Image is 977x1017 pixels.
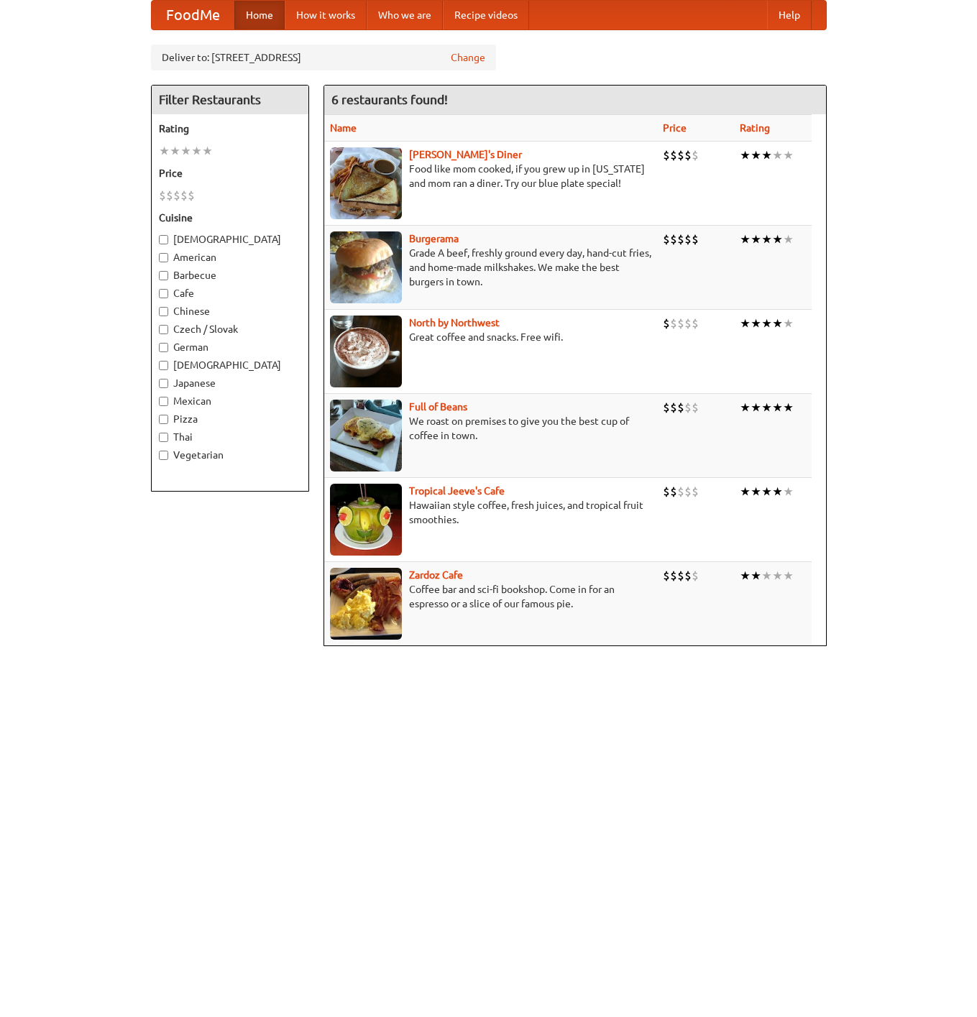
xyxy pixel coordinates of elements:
[159,325,168,334] input: Czech / Slovak
[409,569,463,581] a: Zardoz Cafe
[761,147,772,163] li: ★
[761,231,772,247] li: ★
[740,568,751,584] li: ★
[330,330,651,344] p: Great coffee and snacks. Free wifi.
[159,250,301,264] label: American
[159,412,301,426] label: Pizza
[330,498,651,527] p: Hawaiian style coffee, fresh juices, and tropical fruit smoothies.
[330,414,651,443] p: We roast on premises to give you the best cup of coffee in town.
[677,568,684,584] li: $
[159,433,168,442] input: Thai
[409,149,522,160] a: [PERSON_NAME]'s Diner
[684,484,692,500] li: $
[330,162,651,190] p: Food like mom cooked, if you grew up in [US_STATE] and mom ran a diner. Try our blue plate special!
[761,484,772,500] li: ★
[663,568,670,584] li: $
[751,316,761,331] li: ★
[751,231,761,247] li: ★
[159,304,301,318] label: Chinese
[692,484,699,500] li: $
[285,1,367,29] a: How it works
[692,400,699,415] li: $
[783,316,794,331] li: ★
[684,316,692,331] li: $
[772,568,783,584] li: ★
[740,147,751,163] li: ★
[330,400,402,471] img: beans.jpg
[409,485,505,497] a: Tropical Jeeve's Cafe
[159,143,170,159] li: ★
[330,316,402,387] img: north.jpg
[159,211,301,225] h5: Cuisine
[740,316,751,331] li: ★
[761,568,772,584] li: ★
[772,400,783,415] li: ★
[409,317,500,328] a: North by Northwest
[159,121,301,136] h5: Rating
[159,271,168,280] input: Barbecue
[692,147,699,163] li: $
[663,231,670,247] li: $
[740,122,770,134] a: Rating
[684,568,692,584] li: $
[772,484,783,500] li: ★
[159,286,301,300] label: Cafe
[173,188,180,203] li: $
[159,358,301,372] label: [DEMOGRAPHIC_DATA]
[159,307,168,316] input: Chinese
[740,484,751,500] li: ★
[670,400,677,415] li: $
[151,45,496,70] div: Deliver to: [STREET_ADDRESS]
[330,582,651,611] p: Coffee bar and sci-fi bookshop. Come in for an espresso or a slice of our famous pie.
[761,316,772,331] li: ★
[330,484,402,556] img: jeeves.jpg
[670,231,677,247] li: $
[677,316,684,331] li: $
[159,394,301,408] label: Mexican
[740,231,751,247] li: ★
[330,147,402,219] img: sallys.jpg
[751,147,761,163] li: ★
[663,484,670,500] li: $
[409,401,467,413] a: Full of Beans
[367,1,443,29] a: Who we are
[443,1,529,29] a: Recipe videos
[663,400,670,415] li: $
[684,147,692,163] li: $
[692,568,699,584] li: $
[202,143,213,159] li: ★
[451,50,485,65] a: Change
[159,340,301,354] label: German
[751,400,761,415] li: ★
[330,246,651,289] p: Grade A beef, freshly ground every day, hand-cut fries, and home-made milkshakes. We make the bes...
[663,122,687,134] a: Price
[159,235,168,244] input: [DEMOGRAPHIC_DATA]
[663,316,670,331] li: $
[159,415,168,424] input: Pizza
[677,400,684,415] li: $
[191,143,202,159] li: ★
[180,143,191,159] li: ★
[772,316,783,331] li: ★
[767,1,812,29] a: Help
[159,253,168,262] input: American
[170,143,180,159] li: ★
[684,400,692,415] li: $
[409,233,459,244] a: Burgerama
[692,316,699,331] li: $
[152,1,234,29] a: FoodMe
[783,400,794,415] li: ★
[159,268,301,282] label: Barbecue
[331,93,448,106] ng-pluralize: 6 restaurants found!
[180,188,188,203] li: $
[159,322,301,336] label: Czech / Slovak
[330,122,357,134] a: Name
[670,484,677,500] li: $
[677,231,684,247] li: $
